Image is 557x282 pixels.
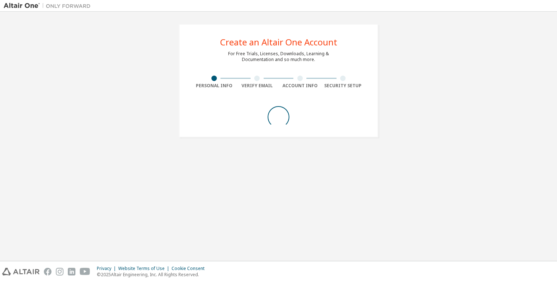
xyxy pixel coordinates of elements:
div: For Free Trials, Licenses, Downloads, Learning & Documentation and so much more. [228,51,329,63]
img: youtube.svg [80,268,90,275]
img: altair_logo.svg [2,268,40,275]
div: Cookie Consent [172,266,209,271]
img: Altair One [4,2,94,9]
img: linkedin.svg [68,268,75,275]
div: Privacy [97,266,118,271]
p: © 2025 Altair Engineering, Inc. All Rights Reserved. [97,271,209,278]
div: Website Terms of Use [118,266,172,271]
img: instagram.svg [56,268,63,275]
div: Create an Altair One Account [220,38,337,47]
div: Account Info [278,83,322,89]
img: facebook.svg [44,268,51,275]
div: Security Setup [322,83,365,89]
div: Verify Email [236,83,279,89]
div: Personal Info [193,83,236,89]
